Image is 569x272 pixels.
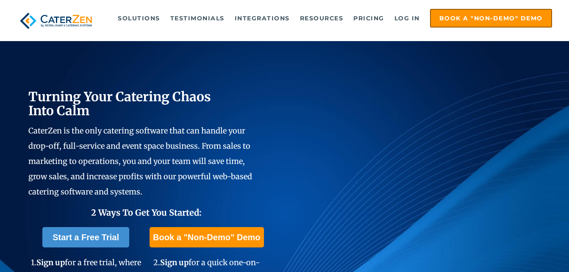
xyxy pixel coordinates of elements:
[494,239,560,263] iframe: Help widget launcher
[28,89,211,119] span: Turning Your Catering Chaos Into Calm
[160,258,189,267] span: Sign up
[28,126,252,197] span: CaterZen is the only catering software that can handle your drop-off, full-service and event spac...
[114,10,164,27] a: Solutions
[390,10,424,27] a: Log in
[150,227,264,247] a: Book a "Non-Demo" Demo
[349,10,389,27] a: Pricing
[430,9,552,28] a: Book a "Non-Demo" Demo
[166,10,229,27] a: Testimonials
[108,9,552,28] div: Navigation Menu
[296,10,348,27] a: Resources
[42,227,129,247] a: Start a Free Trial
[17,9,94,33] img: caterzen
[230,10,294,27] a: Integrations
[36,258,65,267] span: Sign up
[91,207,202,218] span: 2 Ways To Get You Started:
